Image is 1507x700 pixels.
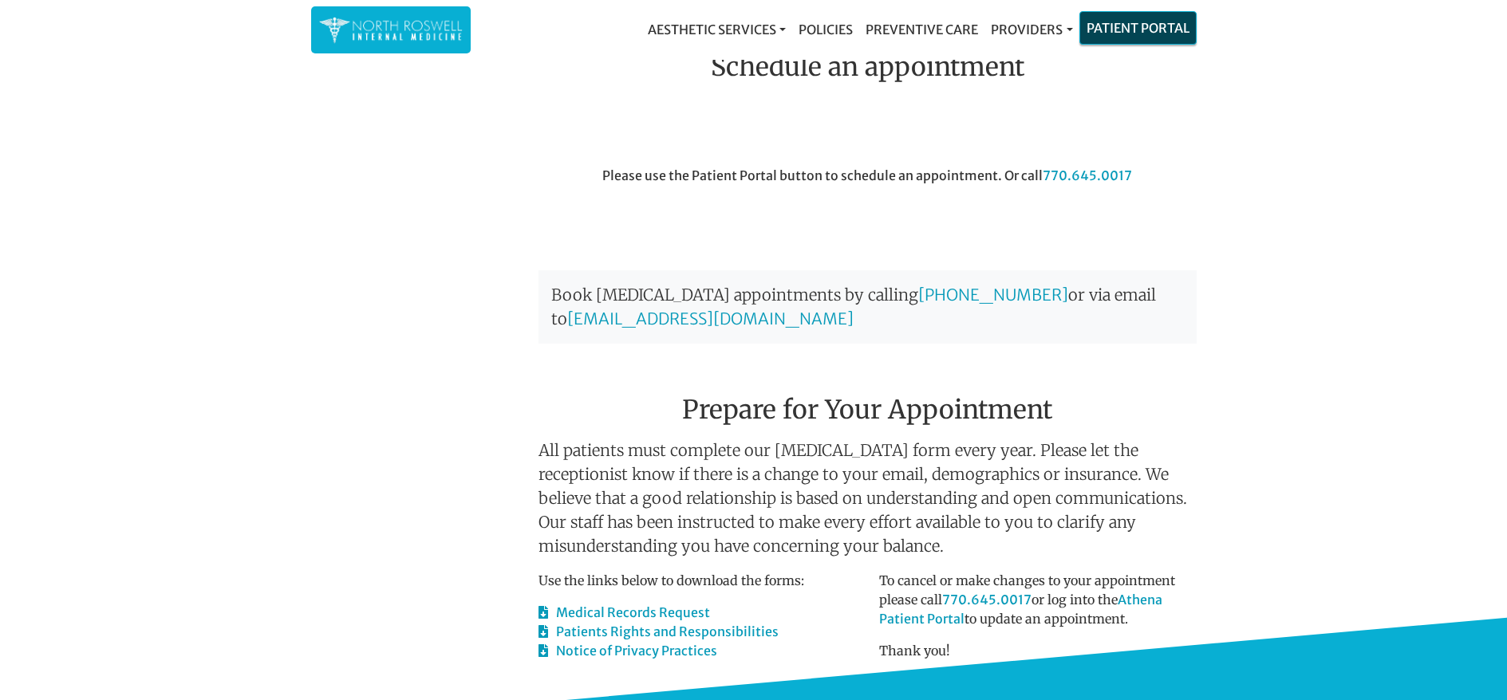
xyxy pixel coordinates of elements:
[538,623,779,639] a: Patients Rights and Responsibilities
[538,438,1197,558] p: All patients must complete our [MEDICAL_DATA] form every year. Please let the receptionist know i...
[792,14,859,45] a: Policies
[538,52,1197,82] h2: Schedule an appointment
[918,285,1068,305] a: [PHONE_NUMBER]
[942,592,1032,608] a: 770.645.0017
[1043,167,1132,183] a: 770.645.0017
[879,641,1197,660] p: Thank you!
[527,166,1209,255] div: Please use the Patient Portal button to schedule an appointment. Or call
[567,309,854,328] a: [EMAIL_ADDRESS][DOMAIN_NAME]
[538,356,1197,431] h2: Prepare for Your Appointment
[538,643,717,659] a: Notice of Privacy Practices
[1080,12,1196,44] a: Patient Portal
[879,592,1162,627] a: Athena Patient Portal
[319,14,463,45] img: North Roswell Internal Medicine
[984,14,1079,45] a: Providers
[641,14,792,45] a: Aesthetic Services
[538,604,710,620] a: Medical Records Request
[538,270,1197,344] p: Book [MEDICAL_DATA] appointments by calling or via email to
[538,571,856,590] p: Use the links below to download the forms:
[879,571,1197,628] p: To cancel or make changes to your appointment please call or log into the to update an appointment.
[859,14,984,45] a: Preventive Care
